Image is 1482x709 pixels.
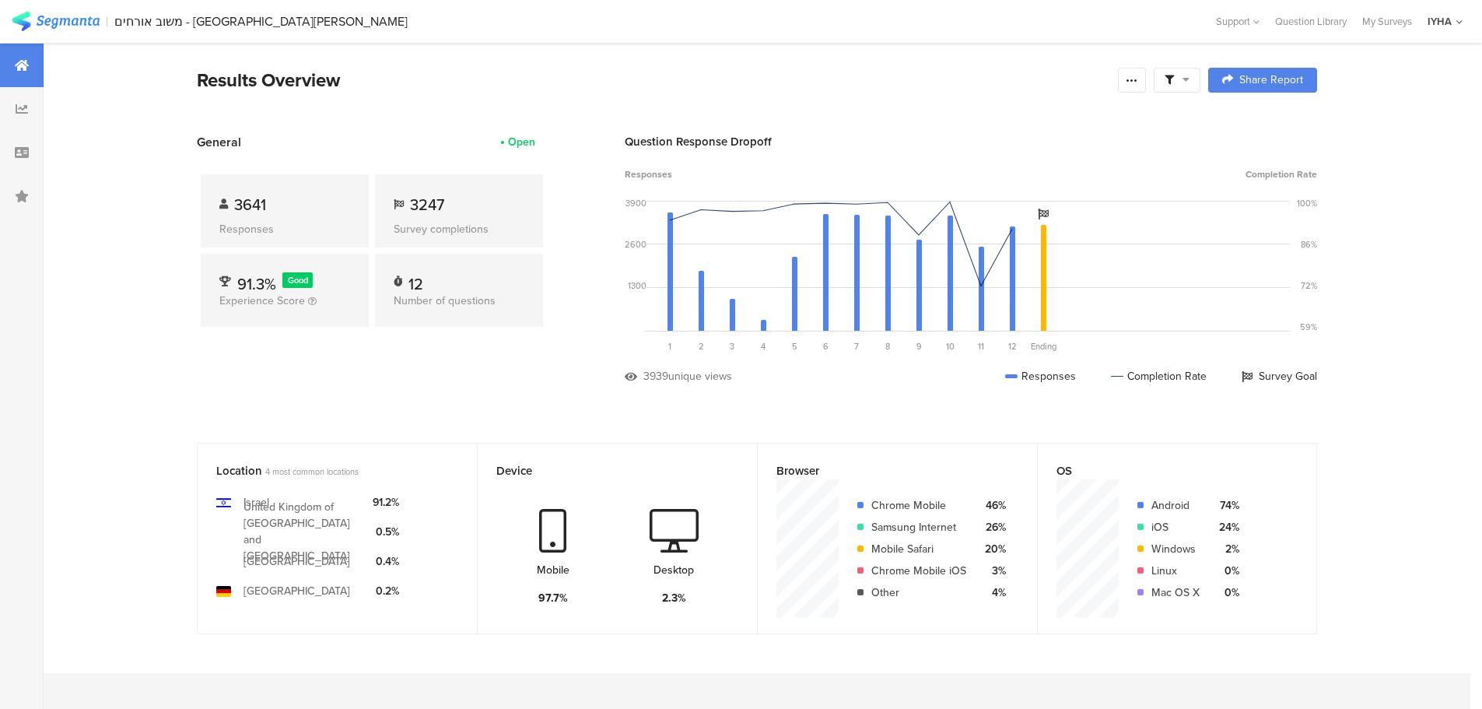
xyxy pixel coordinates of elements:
div: 4% [979,584,1006,601]
div: Question Response Dropoff [625,133,1317,150]
span: Completion Rate [1246,167,1317,181]
div: 86% [1301,238,1317,251]
div: 2% [1212,541,1239,557]
span: 3641 [234,193,266,216]
div: משוב אורחים - [GEOGRAPHIC_DATA][PERSON_NAME] [114,14,408,29]
div: [GEOGRAPHIC_DATA] [243,583,350,599]
div: Location [216,462,433,479]
div: 97.7% [538,590,568,606]
span: 2 [699,340,704,353]
div: 0% [1212,563,1239,579]
div: 2600 [625,238,646,251]
div: Mobile Safari [871,541,966,557]
span: 7 [854,340,859,353]
div: Chrome Mobile iOS [871,563,966,579]
span: 91.3% [237,272,276,296]
div: Survey completions [394,221,524,237]
a: My Surveys [1354,14,1420,29]
div: 3900 [625,197,646,209]
div: Other [871,584,966,601]
span: 4 most common locations [265,465,359,478]
div: 0.2% [373,583,399,599]
div: 100% [1297,197,1317,209]
div: Chrome Mobile [871,497,966,514]
div: Browser [776,462,993,479]
div: Mobile [537,562,569,578]
div: Samsung Internet [871,519,966,535]
div: United Kingdom of [GEOGRAPHIC_DATA] and [GEOGRAPHIC_DATA] [243,499,360,564]
span: 11 [978,340,984,353]
span: Share Report [1239,75,1303,86]
div: Linux [1151,563,1200,579]
div: iOS [1151,519,1200,535]
div: Open [508,134,535,150]
div: 72% [1301,279,1317,292]
div: Responses [1005,368,1076,384]
span: 9 [916,340,922,353]
span: General [197,133,241,151]
div: Israel [243,494,269,511]
span: 6 [823,340,829,353]
div: 3939 [643,368,668,384]
i: Survey Goal [1038,209,1049,219]
span: 12 [1008,340,1017,353]
span: 1 [668,340,671,353]
div: Completion Rate [1111,368,1207,384]
div: 12 [408,272,423,288]
a: Question Library [1267,14,1354,29]
span: Good [288,274,308,286]
div: OS [1056,462,1272,479]
div: 1300 [628,279,646,292]
div: 74% [1212,497,1239,514]
div: IYHA [1428,14,1452,29]
span: 3247 [410,193,444,216]
img: segmanta logo [12,12,100,31]
div: Mac OS X [1151,584,1200,601]
div: unique views [668,368,732,384]
div: Device [496,462,713,479]
span: 3 [730,340,734,353]
div: Survey Goal [1242,368,1317,384]
div: 20% [979,541,1006,557]
div: [GEOGRAPHIC_DATA] [243,553,350,570]
span: 10 [946,340,955,353]
span: 8 [885,340,890,353]
div: 2.3% [662,590,686,606]
div: Results Overview [197,66,1110,94]
div: 26% [979,519,1006,535]
span: 5 [792,340,797,353]
div: 59% [1300,321,1317,333]
div: 3% [979,563,1006,579]
div: Android [1151,497,1200,514]
div: Windows [1151,541,1200,557]
div: 91.2% [373,494,399,511]
div: | [106,12,108,30]
div: 0.4% [373,553,399,570]
span: Responses [625,167,672,181]
span: Number of questions [394,293,496,309]
span: 4 [761,340,766,353]
span: Experience Score [219,293,305,309]
div: Responses [219,221,350,237]
div: 0% [1212,584,1239,601]
div: Desktop [653,562,694,578]
div: Ending [1028,340,1059,353]
div: 0.5% [373,524,399,540]
div: Support [1216,9,1260,33]
div: 24% [1212,519,1239,535]
div: 46% [979,497,1006,514]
